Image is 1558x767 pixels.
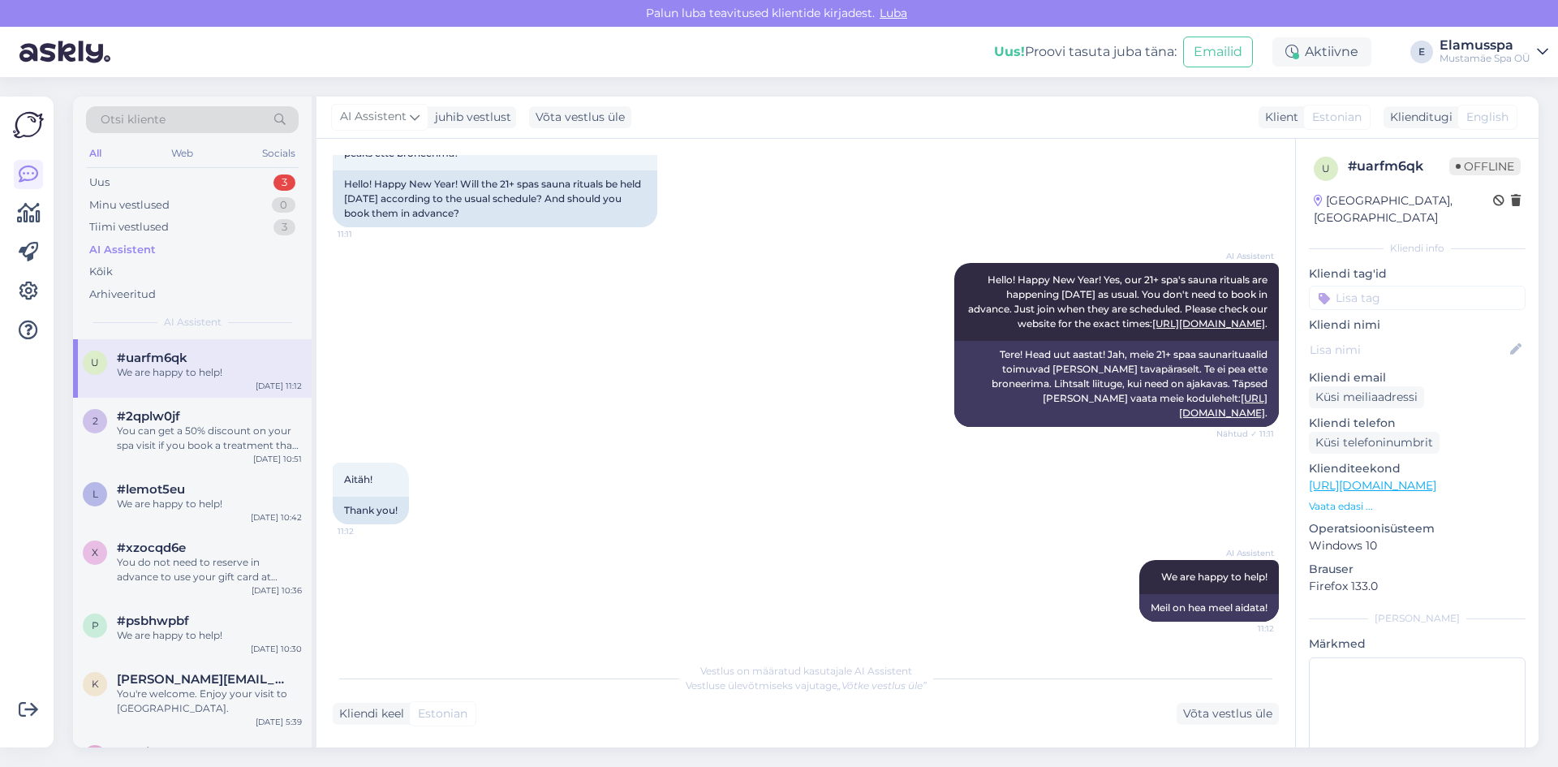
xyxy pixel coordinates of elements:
[1309,460,1526,477] p: Klienditeekond
[1309,415,1526,432] p: Kliendi telefon
[1213,250,1274,262] span: AI Assistent
[89,175,110,191] div: Uus
[273,175,295,191] div: 3
[92,546,98,558] span: x
[529,106,631,128] div: Võta vestlus üle
[1309,537,1526,554] p: Windows 10
[700,665,912,677] span: Vestlus on määratud kasutajale AI Assistent
[1309,265,1526,282] p: Kliendi tag'id
[92,678,99,690] span: K
[1309,317,1526,334] p: Kliendi nimi
[338,525,398,537] span: 11:12
[91,356,99,368] span: u
[333,170,657,227] div: Hello! Happy New Year! Will the 21+ spas sauna rituals be held [DATE] according to the usual sche...
[1309,369,1526,386] p: Kliendi email
[1309,499,1526,514] p: Vaata edasi ...
[117,614,189,628] span: #psbhwpbf
[954,341,1279,427] div: Tere! Head uut aastat! Jah, meie 21+ spaa saunarituaalid toimuvad [PERSON_NAME] tavapäraselt. Te ...
[994,42,1177,62] div: Proovi tasuta juba täna:
[333,497,409,524] div: Thank you!
[256,380,302,392] div: [DATE] 11:12
[117,628,302,643] div: We are happy to help!
[1213,428,1274,440] span: Nähtud ✓ 11:11
[1139,594,1279,622] div: Meil on hea meel aidata!
[1309,611,1526,626] div: [PERSON_NAME]
[164,315,222,330] span: AI Assistent
[117,541,186,555] span: #xzocqd6e
[1177,703,1279,725] div: Võta vestlus üle
[251,643,302,655] div: [DATE] 10:30
[1309,561,1526,578] p: Brauser
[93,415,98,427] span: 2
[89,219,169,235] div: Tiimi vestlused
[117,365,302,380] div: We are happy to help!
[418,705,467,722] span: Estonian
[93,488,98,500] span: l
[1310,341,1507,359] input: Lisa nimi
[340,108,407,126] span: AI Assistent
[117,351,187,365] span: #uarfm6qk
[117,672,286,687] span: Kevin.gaudin@hotmail.com
[13,110,44,140] img: Askly Logo
[1309,241,1526,256] div: Kliendi info
[89,242,156,258] div: AI Assistent
[256,716,302,728] div: [DATE] 5:39
[252,584,302,597] div: [DATE] 10:36
[253,453,302,465] div: [DATE] 10:51
[117,555,302,584] div: You do not need to reserve in advance to use your gift card at [GEOGRAPHIC_DATA]. You can come to...
[1466,109,1509,126] span: English
[1410,41,1433,63] div: E
[1309,636,1526,653] p: Märkmed
[686,679,927,692] span: Vestluse ülevõtmiseks vajutage
[117,482,185,497] span: #lemot5eu
[1440,39,1530,52] div: Elamusspa
[994,44,1025,59] b: Uus!
[1161,571,1267,583] span: We are happy to help!
[117,745,187,760] span: #mvjoovz7
[251,511,302,524] div: [DATE] 10:42
[333,705,404,722] div: Kliendi keel
[117,409,180,424] span: #2qplw0jf
[344,473,372,485] span: Aitäh!
[1309,520,1526,537] p: Operatsioonisüsteem
[89,264,113,280] div: Kõik
[1152,317,1265,330] a: [URL][DOMAIN_NAME]
[259,143,299,164] div: Socials
[168,143,196,164] div: Web
[92,619,99,631] span: p
[1322,162,1330,175] span: u
[1314,192,1493,226] div: [GEOGRAPHIC_DATA], [GEOGRAPHIC_DATA]
[875,6,912,20] span: Luba
[101,111,166,128] span: Otsi kliente
[117,424,302,453] div: You can get a 50% discount on your spa visit if you book a treatment that is longer than 45 minut...
[1348,157,1449,176] div: # uarfm6qk
[1309,478,1436,493] a: [URL][DOMAIN_NAME]
[338,228,398,240] span: 11:11
[272,197,295,213] div: 0
[1309,386,1424,408] div: Küsi meiliaadressi
[968,274,1270,330] span: Hello! Happy New Year! Yes, our 21+ spa's sauna rituals are happening [DATE] as usual. You don't ...
[428,109,511,126] div: juhib vestlust
[1384,109,1453,126] div: Klienditugi
[117,497,302,511] div: We are happy to help!
[1183,37,1253,67] button: Emailid
[1440,52,1530,65] div: Mustamäe Spa OÜ
[86,143,105,164] div: All
[1272,37,1371,67] div: Aktiivne
[1213,623,1274,635] span: 11:12
[1213,547,1274,559] span: AI Assistent
[1440,39,1548,65] a: ElamusspaMustamäe Spa OÜ
[89,287,156,303] div: Arhiveeritud
[1309,578,1526,595] p: Firefox 133.0
[117,687,302,716] div: You're welcome. Enjoy your visit to [GEOGRAPHIC_DATA].
[1309,432,1440,454] div: Küsi telefoninumbrit
[1312,109,1362,126] span: Estonian
[1309,286,1526,310] input: Lisa tag
[273,219,295,235] div: 3
[1449,157,1521,175] span: Offline
[837,679,927,692] i: „Võtke vestlus üle”
[89,197,170,213] div: Minu vestlused
[1259,109,1298,126] div: Klient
